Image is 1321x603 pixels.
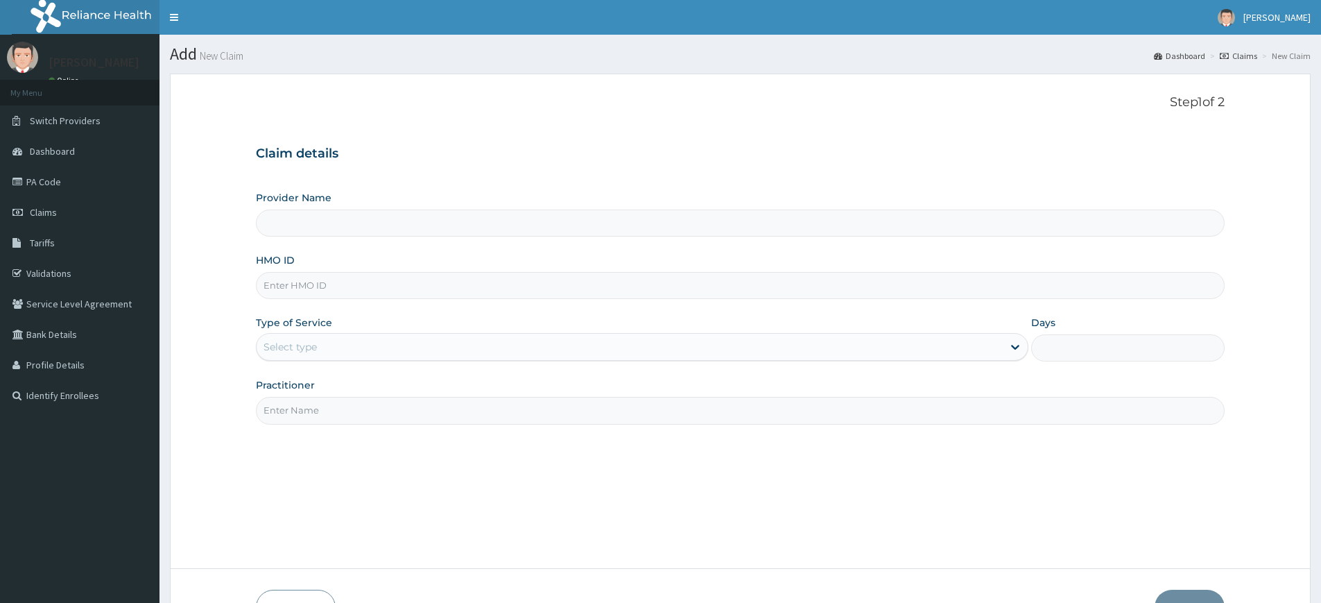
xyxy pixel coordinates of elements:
span: Tariffs [30,237,55,249]
small: New Claim [197,51,243,61]
span: Dashboard [30,145,75,158]
label: HMO ID [256,253,295,267]
p: [PERSON_NAME] [49,56,139,69]
span: Switch Providers [30,114,101,127]
label: Type of Service [256,316,332,330]
span: [PERSON_NAME] [1243,11,1311,24]
a: Dashboard [1154,50,1205,62]
img: User Image [1218,9,1235,26]
h3: Claim details [256,146,1225,162]
a: Online [49,76,82,85]
h1: Add [170,45,1311,63]
a: Claims [1220,50,1257,62]
img: User Image [7,42,38,73]
label: Provider Name [256,191,331,205]
span: Claims [30,206,57,219]
label: Days [1031,316,1055,330]
li: New Claim [1259,50,1311,62]
div: Select type [264,340,317,354]
input: Enter HMO ID [256,272,1225,299]
label: Practitioner [256,378,315,392]
p: Step 1 of 2 [256,95,1225,110]
input: Enter Name [256,397,1225,424]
